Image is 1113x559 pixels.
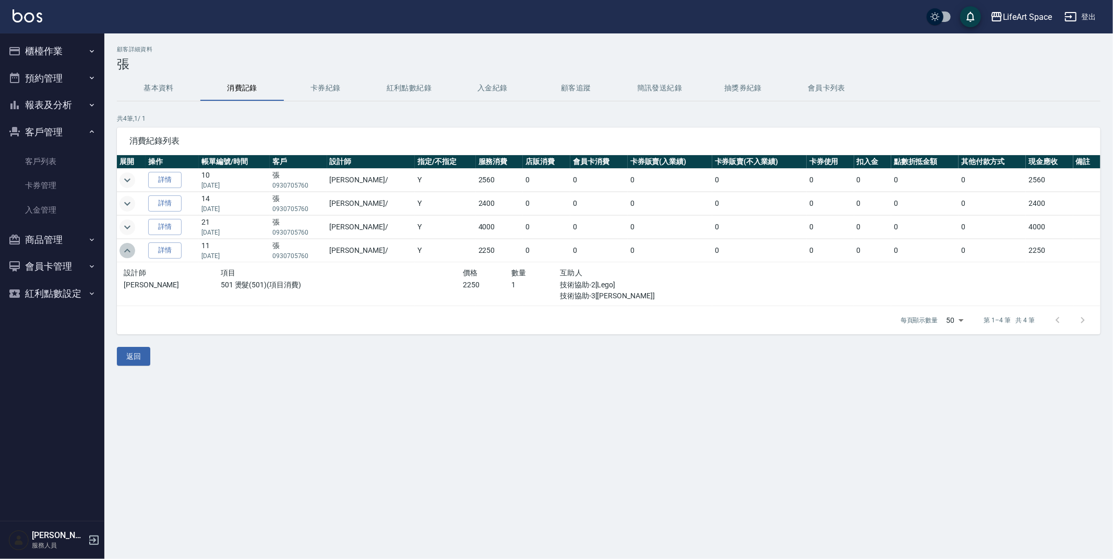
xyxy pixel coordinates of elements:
[284,76,367,101] button: 卡券紀錄
[807,216,854,239] td: 0
[272,204,325,214] p: 0930705760
[148,172,182,188] a: 詳情
[712,169,807,192] td: 0
[221,279,463,290] p: 501 燙髮(501)(項目消費)
[523,192,570,215] td: 0
[959,239,1026,262] td: 0
[201,228,267,237] p: [DATE]
[1003,10,1052,24] div: LifeArt Space
[367,76,451,101] button: 紅利點數紀錄
[1026,239,1073,262] td: 2250
[201,251,267,261] p: [DATE]
[4,280,100,307] button: 紅利點數設定
[984,316,1035,325] p: 第 1–4 筆 共 4 筆
[959,169,1026,192] td: 0
[463,279,511,290] p: 2250
[201,204,267,214] p: [DATE]
[570,169,628,192] td: 0
[854,155,891,169] th: 扣入金
[560,279,705,290] p: 技術協助-2[Lego]
[618,76,701,101] button: 簡訊發送紀錄
[807,192,854,215] td: 0
[327,192,415,215] td: [PERSON_NAME] /
[534,76,618,101] button: 顧客追蹤
[891,216,959,239] td: 0
[4,91,100,119] button: 報表及分析
[8,530,29,551] img: Person
[415,155,476,169] th: 指定/不指定
[4,149,100,173] a: 客戶列表
[570,155,628,169] th: 會員卡消費
[270,239,327,262] td: 張
[628,239,712,262] td: 0
[201,181,267,190] p: [DATE]
[628,169,712,192] td: 0
[199,169,270,192] td: 10
[701,76,785,101] button: 抽獎券紀錄
[129,136,1088,146] span: 消費紀錄列表
[4,38,100,65] button: 櫃檯作業
[4,65,100,92] button: 預約管理
[272,251,325,261] p: 0930705760
[891,239,959,262] td: 0
[148,195,182,212] a: 詳情
[463,269,478,277] span: 價格
[560,269,582,277] span: 互助人
[124,269,146,277] span: 設計師
[1026,216,1073,239] td: 4000
[327,169,415,192] td: [PERSON_NAME] /
[785,76,868,101] button: 會員卡列表
[628,192,712,215] td: 0
[560,290,705,301] p: 技術協助-3[[PERSON_NAME]]
[570,239,628,262] td: 0
[272,228,325,237] p: 0930705760
[942,306,967,334] div: 50
[511,269,526,277] span: 數量
[270,169,327,192] td: 張
[959,216,1026,239] td: 0
[117,76,200,101] button: 基本資料
[476,169,523,192] td: 2560
[4,119,100,146] button: 客戶管理
[960,6,981,27] button: save
[628,216,712,239] td: 0
[148,242,182,259] a: 詳情
[807,169,854,192] td: 0
[476,192,523,215] td: 2400
[199,239,270,262] td: 11
[270,216,327,239] td: 張
[476,155,523,169] th: 服務消費
[148,219,182,235] a: 詳情
[4,226,100,253] button: 商品管理
[1026,192,1073,215] td: 2400
[854,192,891,215] td: 0
[119,172,135,188] button: expand row
[959,192,1026,215] td: 0
[4,198,100,222] a: 入金管理
[146,155,199,169] th: 操作
[712,155,807,169] th: 卡券販賣(不入業績)
[117,347,150,366] button: 返回
[4,173,100,197] a: 卡券管理
[32,530,85,541] h5: [PERSON_NAME]
[511,279,560,290] p: 1
[523,216,570,239] td: 0
[270,192,327,215] td: 張
[415,216,476,239] td: Y
[1073,155,1100,169] th: 備註
[415,239,476,262] td: Y
[959,155,1026,169] th: 其他付款方式
[854,239,891,262] td: 0
[901,316,938,325] p: 每頁顯示數量
[119,243,135,259] button: expand row
[1060,7,1100,27] button: 登出
[854,169,891,192] td: 0
[712,216,807,239] td: 0
[523,239,570,262] td: 0
[117,57,1100,72] h3: 張
[523,169,570,192] td: 0
[891,169,959,192] td: 0
[327,155,415,169] th: 設計師
[1026,169,1073,192] td: 2560
[272,181,325,190] p: 0930705760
